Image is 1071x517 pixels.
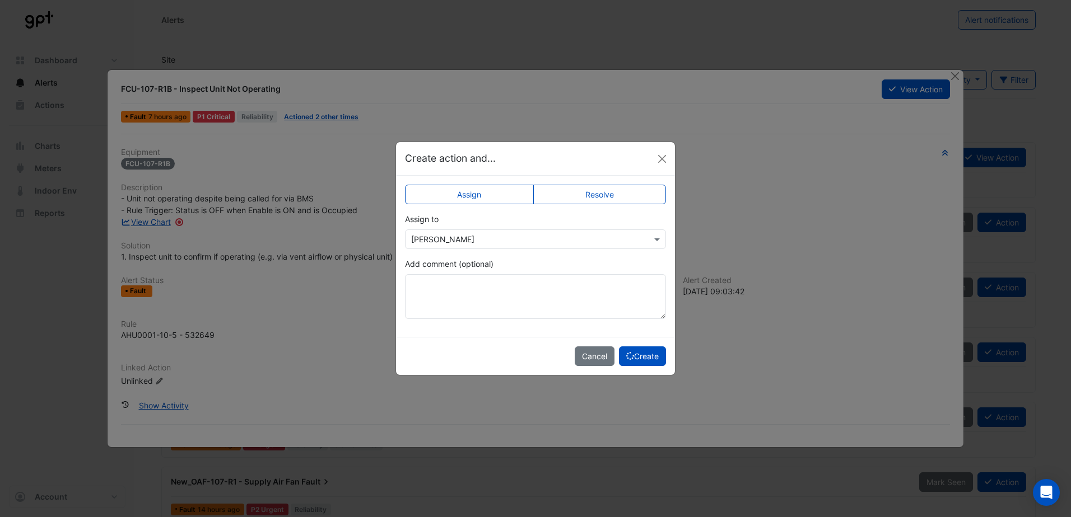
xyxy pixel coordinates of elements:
[575,346,614,366] button: Cancel
[405,213,439,225] label: Assign to
[405,151,496,166] h5: Create action and...
[654,151,670,167] button: Close
[619,346,666,366] button: Create
[1033,479,1060,506] div: Open Intercom Messenger
[405,258,493,270] label: Add comment (optional)
[405,185,534,204] label: Assign
[533,185,667,204] label: Resolve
